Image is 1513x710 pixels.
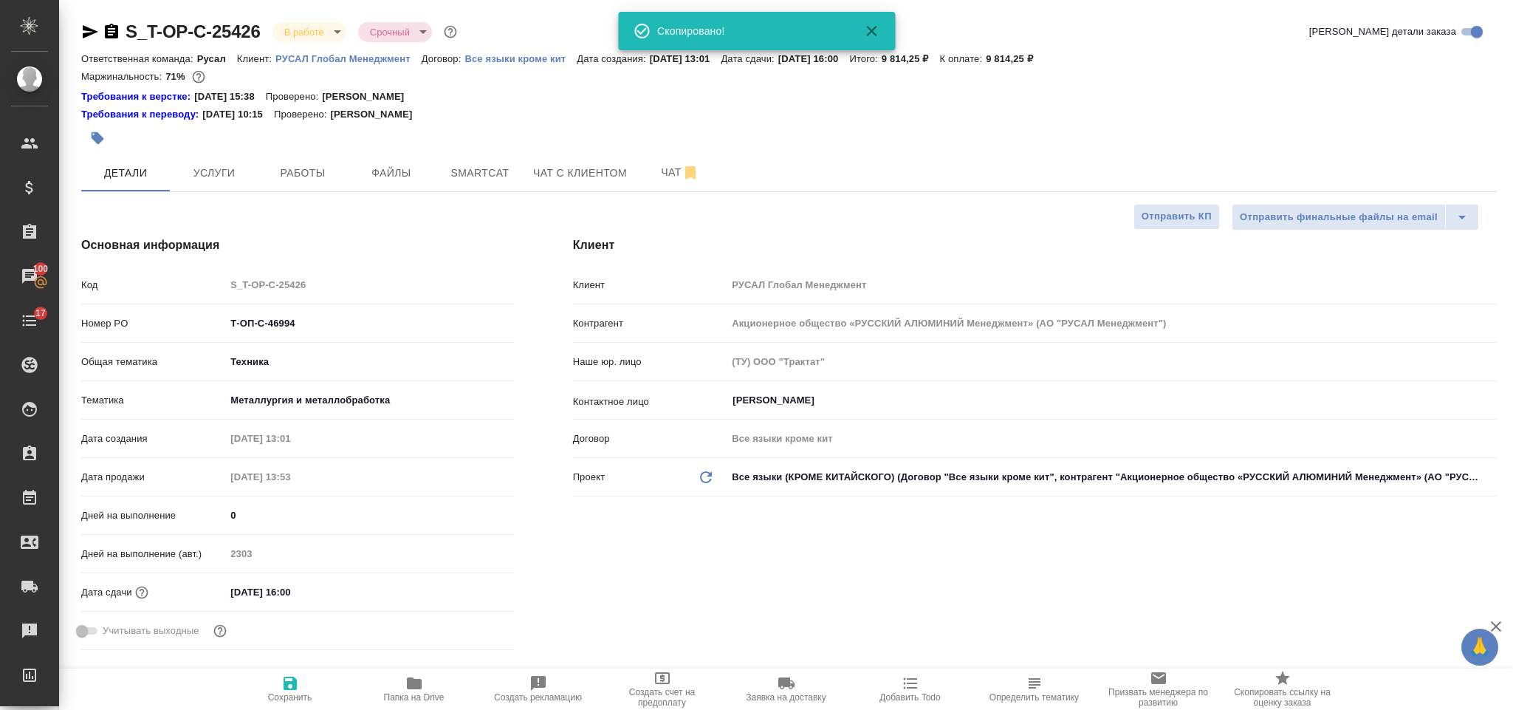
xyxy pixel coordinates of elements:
input: Пустое поле [225,543,513,564]
p: 9 814,25 ₽ [882,53,940,64]
span: Чат с клиентом [533,164,627,182]
span: 🙏 [1467,632,1492,663]
p: 71% [165,71,188,82]
p: К оплате: [939,53,986,64]
button: Скопировать ссылку на оценку заказа [1221,669,1345,710]
button: В работе [280,26,329,38]
a: 100 [4,258,55,295]
p: Итого: [849,53,881,64]
p: Тематика [81,393,225,408]
span: Отправить финальные файлы на email [1240,209,1438,226]
p: [DATE] 15:38 [194,89,266,104]
p: Ответственная команда: [81,53,197,64]
div: Все языки (КРОМЕ КИТАЙСКОГО) (Договор "Все языки кроме кит", контрагент "Акционерное общество «РУ... [727,465,1497,490]
span: Чат [645,163,716,182]
span: Услуги [179,164,250,182]
button: Отправить финальные файлы на email [1232,204,1446,231]
span: Работы [267,164,338,182]
button: Сохранить [228,669,352,710]
span: Файлы [356,164,427,182]
p: [PERSON_NAME] [330,107,423,122]
button: Скопировать ссылку [103,23,120,41]
button: Добавить Todo [848,669,972,710]
p: Проверено: [266,89,323,104]
p: Проверено: [274,107,331,122]
div: Нажми, чтобы открыть папку с инструкцией [81,107,202,122]
div: Нажми, чтобы открыть папку с инструкцией [81,89,194,104]
input: Пустое поле [225,274,513,296]
p: Дата создания: [577,53,649,64]
span: Заявка на доставку [746,692,826,703]
span: Скопировать ссылку на оценку заказа [1229,687,1336,708]
p: [DATE] 13:01 [650,53,721,64]
div: В работе [272,22,346,42]
p: Договор: [422,53,465,64]
a: Требования к переводу: [81,107,202,122]
p: Наше юр. лицо [573,355,727,369]
p: Дата сдачи: [721,53,778,64]
p: Все языки кроме кит [464,53,577,64]
button: Призвать менеджера по развитию [1097,669,1221,710]
button: Срочный [366,26,414,38]
span: [PERSON_NAME] детали заказа [1309,24,1456,39]
p: Проект [573,470,605,485]
button: Open [1489,399,1492,402]
p: Клиент: [237,53,275,64]
p: Дней на выполнение [81,508,225,523]
div: Скопировано! [657,24,842,38]
p: Код [81,278,225,293]
div: split button [1232,204,1479,231]
input: ✎ Введи что-нибудь [225,313,513,334]
p: Контрагент [573,316,727,331]
p: Договор [573,431,727,446]
p: Дата создания [81,431,225,446]
a: Требования к верстке: [81,89,194,104]
input: Пустое поле [727,428,1497,449]
span: Призвать менеджера по развитию [1105,687,1212,708]
p: [DATE] 16:00 [778,53,850,64]
p: 9 814,25 ₽ [986,53,1044,64]
a: РУСАЛ Глобал Менеджмент [275,52,422,64]
button: Создать рекламацию [476,669,600,710]
button: Добавить тэг [81,122,114,154]
button: Скопировать ссылку для ЯМессенджера [81,23,99,41]
span: Добавить Todo [879,692,940,703]
span: Отправить КП [1142,208,1212,225]
input: Пустое поле [727,351,1497,372]
div: В работе [358,22,432,42]
button: Заявка на доставку [724,669,848,710]
h4: Основная информация [81,236,514,254]
span: Папка на Drive [384,692,445,703]
p: Клиент [573,278,727,293]
span: Smartcat [445,164,515,182]
p: Русал [197,53,237,64]
div: Техника [225,349,513,375]
input: ✎ Введи что-нибудь [225,581,354,603]
span: Учитывать выходные [103,624,199,638]
span: Определить тематику [989,692,1079,703]
p: Дата сдачи [81,585,132,600]
p: Маржинальность: [81,71,165,82]
span: 17 [27,306,55,321]
a: 17 [4,302,55,339]
input: Пустое поле [225,466,354,488]
input: ✎ Введи что-нибудь [225,505,513,526]
button: Выбери, если сб и вс нужно считать рабочими днями для выполнения заказа. [210,621,230,641]
span: Создать рекламацию [494,692,582,703]
button: Отправить КП [1133,204,1220,230]
p: РУСАЛ Глобал Менеджмент [275,53,422,64]
div: Металлургия и металлобработка [225,388,513,413]
a: S_T-OP-C-25426 [126,21,261,41]
input: Пустое поле [727,313,1497,334]
p: [DATE] 10:15 [202,107,274,122]
p: Дней на выполнение (авт.) [81,547,225,561]
svg: Отписаться [682,164,699,182]
p: Номер PO [81,316,225,331]
p: Дата продажи [81,470,225,485]
input: Пустое поле [727,274,1497,296]
button: Папка на Drive [352,669,476,710]
input: Пустое поле [225,428,354,449]
button: Закрыть [854,22,889,40]
a: Все языки кроме кит [464,52,577,64]
span: 100 [24,262,58,276]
